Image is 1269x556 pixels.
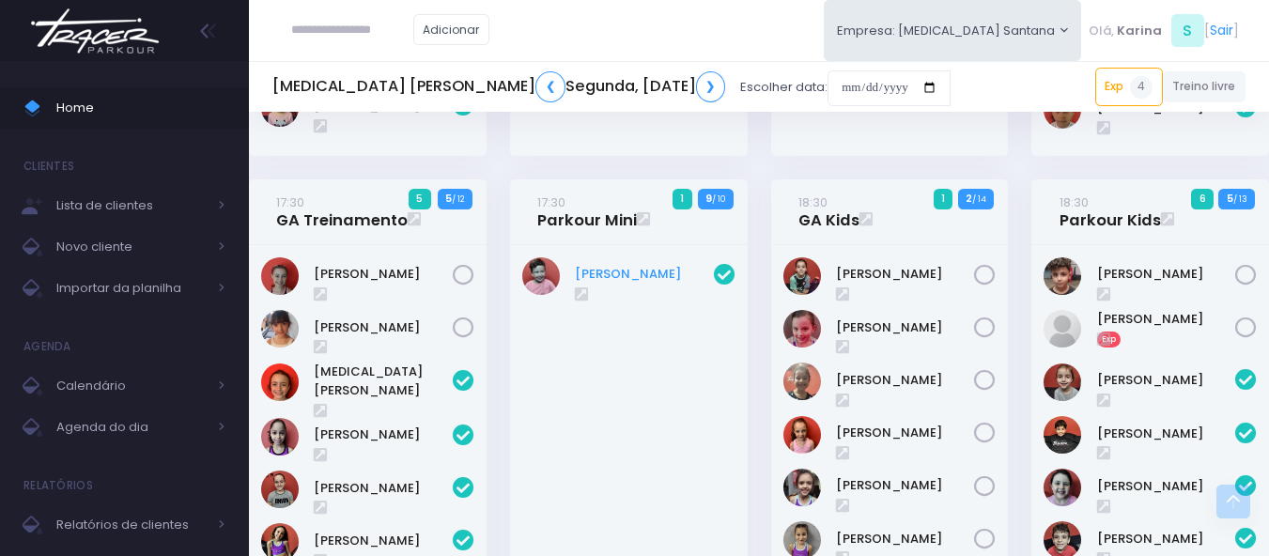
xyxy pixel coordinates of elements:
[1097,477,1236,496] a: [PERSON_NAME]
[535,71,565,102] a: ❮
[314,363,453,399] a: [MEDICAL_DATA][PERSON_NAME]
[783,257,821,295] img: Gabriela Gyurkovits
[798,193,859,230] a: 18:30GA Kids
[1060,193,1161,230] a: 18:30Parkour Kids
[272,66,951,109] div: Escolher data:
[276,193,408,230] a: 17:30GA Treinamento
[23,328,71,365] h4: Agenda
[56,96,225,120] span: Home
[522,257,560,295] img: Dante Custodio Vizzotto
[673,189,692,209] span: 1
[56,415,207,440] span: Agenda do dia
[934,189,953,209] span: 1
[966,191,972,206] strong: 2
[1210,21,1233,40] a: Sair
[1060,193,1089,211] small: 18:30
[261,310,299,347] img: Julia Bergo Costruba
[1097,425,1236,443] a: [PERSON_NAME]
[972,193,986,205] small: / 14
[783,310,821,347] img: Isabela Maximiano Valga Neves
[1097,310,1236,329] a: [PERSON_NAME]
[1171,14,1204,47] span: S
[1097,265,1236,284] a: [PERSON_NAME]
[705,191,712,206] strong: 9
[314,318,453,337] a: [PERSON_NAME]
[445,191,452,206] strong: 5
[1097,530,1236,548] a: [PERSON_NAME]
[1044,363,1081,401] img: Gustavo Gyurkovits
[1044,257,1081,295] img: Ali Abd Ali
[798,193,828,211] small: 18:30
[1044,469,1081,506] img: Manuela Soggio
[56,374,207,398] span: Calendário
[836,371,975,390] a: [PERSON_NAME]
[261,257,299,295] img: Clara Venegas
[696,71,726,102] a: ❯
[413,14,490,45] a: Adicionar
[452,193,464,205] small: / 12
[836,424,975,442] a: [PERSON_NAME]
[56,513,207,537] span: Relatórios de clientes
[1191,189,1214,209] span: 6
[314,425,453,444] a: [PERSON_NAME]
[783,363,821,400] img: Laura Alycia Ventura de Souza
[1044,310,1081,347] img: Juan Müller Gusmão
[1227,191,1233,206] strong: 5
[537,193,565,211] small: 17:30
[56,276,207,301] span: Importar da planilha
[56,193,207,218] span: Lista de clientes
[23,467,93,504] h4: Relatórios
[56,235,207,259] span: Novo cliente
[712,193,725,205] small: / 10
[783,416,821,454] img: Liz Valotto
[409,189,431,209] span: 5
[1081,9,1246,52] div: [ ]
[836,530,975,548] a: [PERSON_NAME]
[314,265,453,284] a: [PERSON_NAME]
[575,265,714,284] a: [PERSON_NAME]
[261,363,299,401] img: Allegra Montanari Ferreira
[1044,416,1081,454] img: Lorenzo Bortoletto de Alencar
[836,265,975,284] a: [PERSON_NAME]
[1097,371,1236,390] a: [PERSON_NAME]
[261,471,299,508] img: Maite Magri Loureiro
[537,193,637,230] a: 17:30Parkour Mini
[836,476,975,495] a: [PERSON_NAME]
[276,193,304,211] small: 17:30
[1163,71,1246,102] a: Treino livre
[261,418,299,456] img: Luiza Lima Marinelli
[23,147,74,185] h4: Clientes
[1130,76,1153,99] span: 4
[836,318,975,337] a: [PERSON_NAME]
[314,479,453,498] a: [PERSON_NAME]
[1095,68,1163,105] a: Exp4
[1089,22,1114,40] span: Olá,
[314,532,453,550] a: [PERSON_NAME]
[1117,22,1162,40] span: Karina
[1233,193,1247,205] small: / 13
[783,469,821,506] img: Maria Cecília Utimi de Sousa
[272,71,725,102] h5: [MEDICAL_DATA] [PERSON_NAME] Segunda, [DATE]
